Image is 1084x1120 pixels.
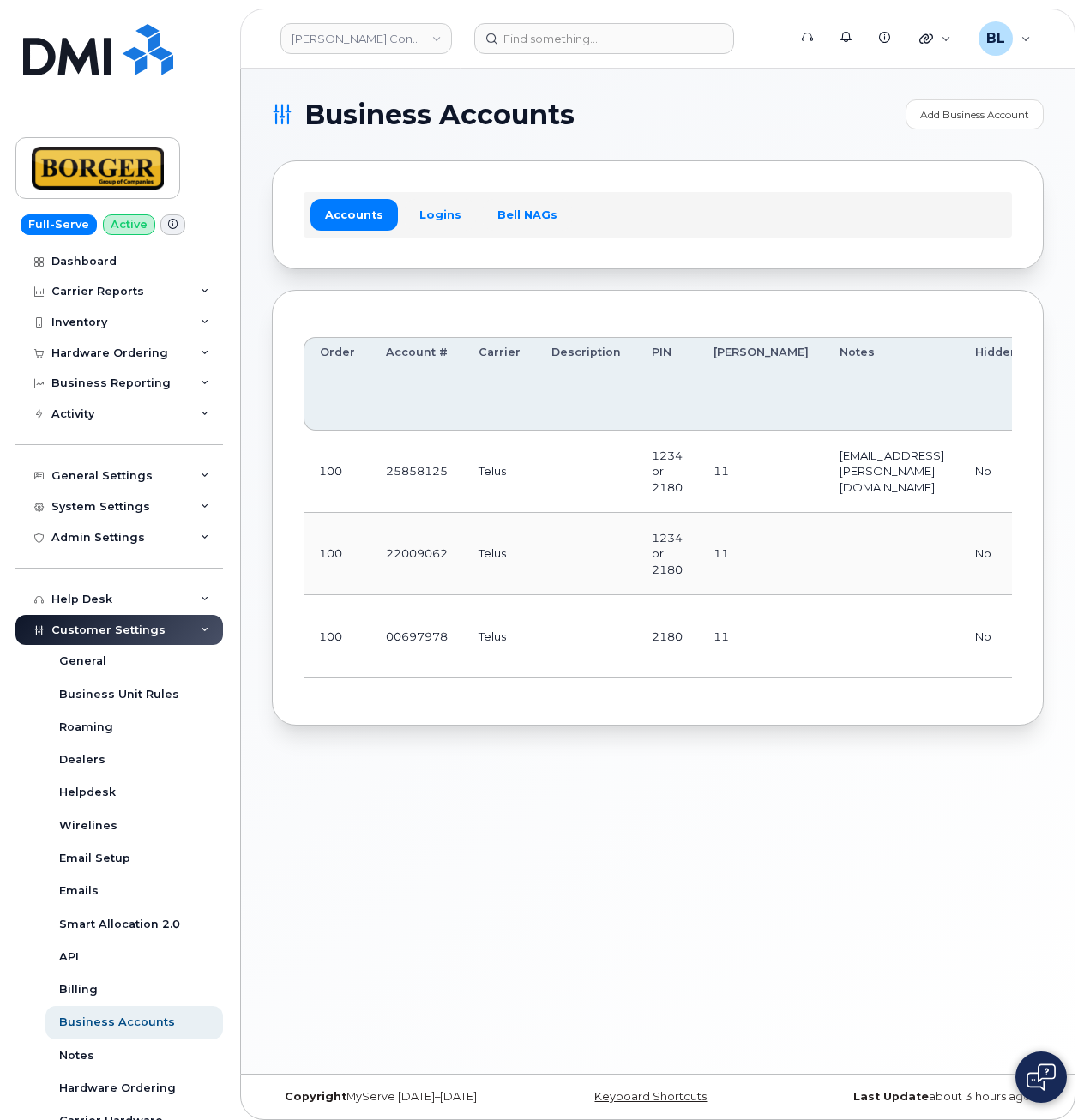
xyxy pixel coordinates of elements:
[824,337,960,431] th: Notes
[463,595,536,677] td: Telus
[310,199,398,230] a: Accounts
[698,513,824,595] td: 11
[304,595,370,677] td: 100
[463,431,536,513] td: Telus
[463,337,536,431] th: Carrier
[285,1090,346,1103] strong: Copyright
[636,513,698,595] td: 1234 or 2180
[1027,1063,1056,1091] img: Open chat
[483,199,572,230] a: Bell NAGs
[698,431,824,513] td: 11
[463,513,536,595] td: Telus
[824,431,960,513] td: [EMAIL_ADDRESS][PERSON_NAME][DOMAIN_NAME]
[786,1090,1044,1104] div: about 3 hours ago
[594,1090,707,1103] a: Keyboard Shortcuts
[636,337,698,431] th: PIN
[405,199,476,230] a: Logins
[960,595,1039,677] td: No
[960,431,1039,513] td: No
[370,337,463,431] th: Account #
[272,1090,529,1104] div: MyServe [DATE]–[DATE]
[960,337,1039,431] th: Hidden?
[636,595,698,677] td: 2180
[960,513,1039,595] td: No
[370,513,463,595] td: 22009062
[853,1090,929,1103] strong: Last Update
[304,337,370,431] th: Order
[304,513,370,595] td: 100
[370,595,463,677] td: 00697978
[698,595,824,677] td: 11
[906,99,1044,129] a: Add Business Account
[636,431,698,513] td: 1234 or 2180
[536,337,636,431] th: Description
[370,431,463,513] td: 25858125
[304,102,575,128] span: Business Accounts
[698,337,824,431] th: [PERSON_NAME]
[304,431,370,513] td: 100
